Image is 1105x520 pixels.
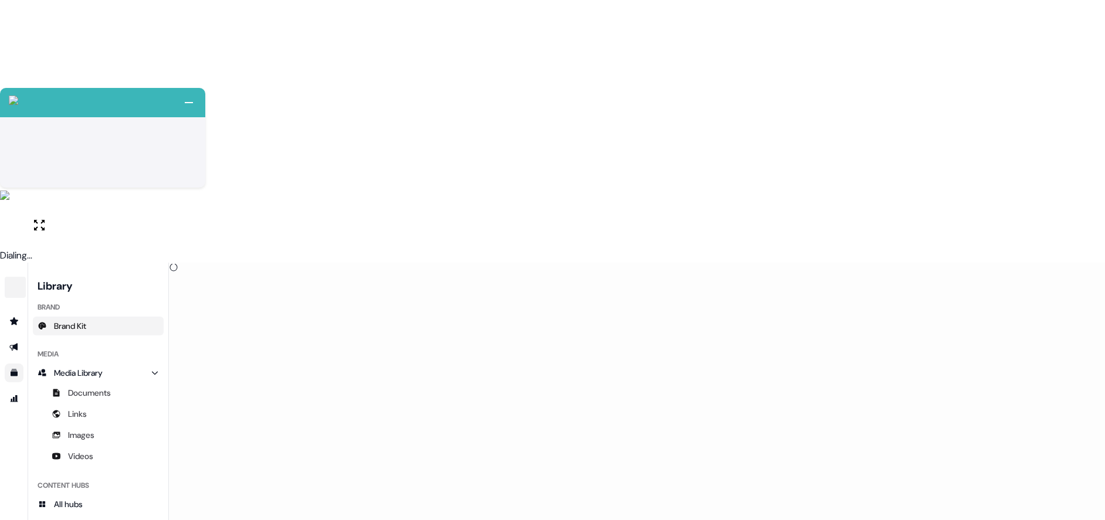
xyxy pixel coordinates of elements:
a: Media Library [33,363,164,382]
span: Media Library [54,367,103,379]
div: Media [33,345,164,363]
span: Links [68,408,87,420]
span: Brand Kit [54,320,86,332]
a: Brand Kit [33,317,164,335]
a: Videos [33,447,164,465]
span: Documents [68,387,111,399]
a: Links [33,405,164,423]
span: Videos [68,450,93,462]
span: All hubs [54,498,83,510]
span: Images [68,429,94,441]
a: Documents [33,383,164,402]
a: Images [33,426,164,444]
a: Go to prospects [5,312,23,331]
a: Go to templates [5,363,23,382]
div: Brand [33,298,164,317]
a: All hubs [33,495,164,514]
img: callcloud-icon-white-35.svg [9,96,18,105]
div: Content Hubs [33,476,164,495]
a: Go to attribution [5,389,23,408]
h3: Library [33,277,164,293]
a: Go to outbound experience [5,338,23,356]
